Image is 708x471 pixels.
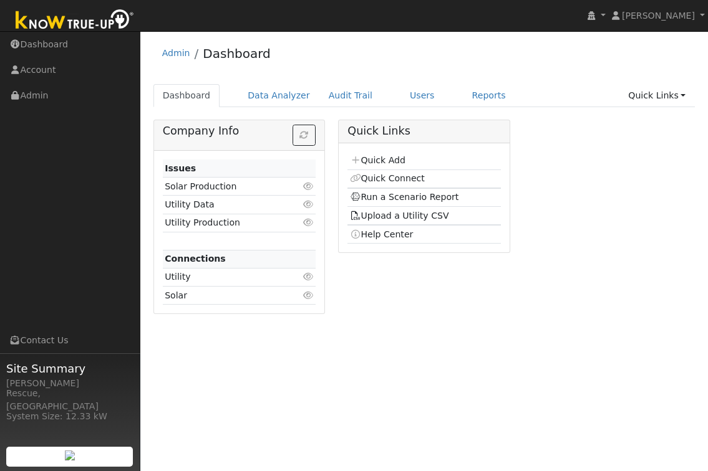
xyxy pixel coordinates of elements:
i: Click to view [303,272,314,281]
h5: Company Info [163,125,316,138]
strong: Connections [165,254,226,264]
a: Dashboard [153,84,220,107]
a: Admin [162,48,190,58]
td: Solar Production [163,178,291,196]
strong: Issues [165,163,196,173]
a: Users [400,84,444,107]
i: Click to view [303,200,314,209]
a: Reports [463,84,515,107]
a: Quick Links [619,84,695,107]
h5: Quick Links [347,125,500,138]
i: Click to view [303,291,314,300]
td: Utility Data [163,196,291,214]
a: Upload a Utility CSV [350,211,449,221]
img: retrieve [65,450,75,460]
a: Help Center [350,229,414,239]
i: Click to view [303,218,314,227]
i: Click to view [303,182,314,191]
div: [PERSON_NAME] [6,377,133,390]
div: Rescue, [GEOGRAPHIC_DATA] [6,387,133,413]
span: Site Summary [6,360,133,377]
a: Data Analyzer [238,84,319,107]
a: Quick Add [350,155,405,165]
span: [PERSON_NAME] [622,11,695,21]
a: Audit Trail [319,84,382,107]
td: Utility [163,268,291,286]
a: Quick Connect [350,173,425,183]
img: Know True-Up [9,7,140,35]
a: Dashboard [203,46,271,61]
a: Run a Scenario Report [350,192,459,202]
td: Utility Production [163,214,291,232]
div: System Size: 12.33 kW [6,410,133,423]
td: Solar [163,287,291,305]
